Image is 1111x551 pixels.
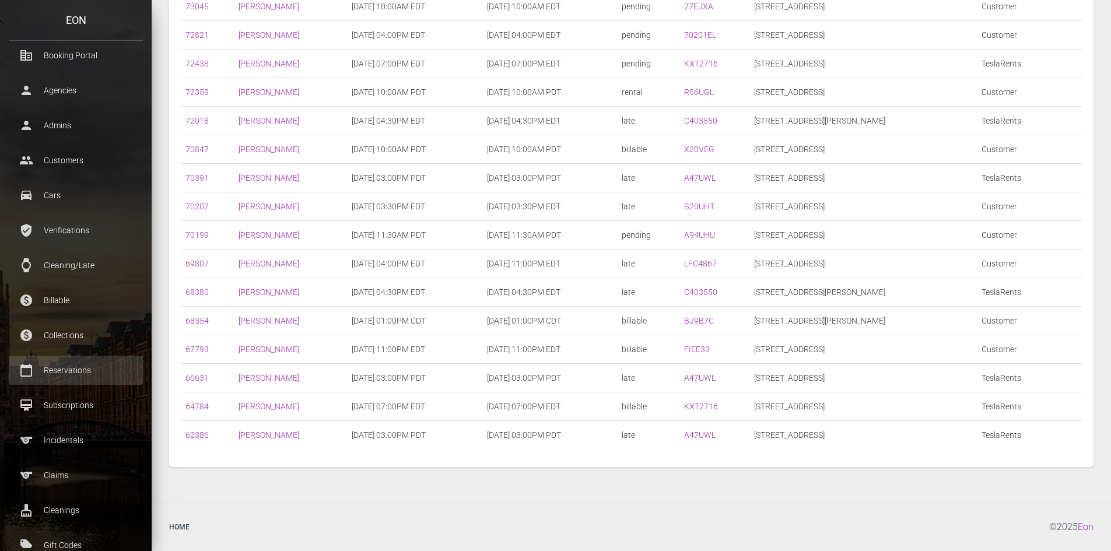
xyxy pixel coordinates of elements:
a: Home [160,511,198,543]
td: [DATE] 03:00PM PDT [482,421,618,450]
a: [PERSON_NAME] [239,345,299,354]
td: TeslaRents [977,364,1082,392]
td: [STREET_ADDRESS] [749,50,977,78]
td: pending [617,50,679,78]
a: 62386 [185,430,209,440]
a: 70199 [185,230,209,240]
a: card_membership Subscriptions [9,391,143,420]
a: sports Incidentals [9,426,143,455]
a: B20UHT [684,202,714,211]
td: TeslaRents [977,392,1082,421]
a: person Agencies [9,76,143,105]
p: Cleaning/Late [17,257,134,274]
td: [STREET_ADDRESS] [749,335,977,364]
td: Customer [977,307,1082,335]
td: TeslaRents [977,421,1082,450]
td: TeslaRents [977,50,1082,78]
td: billable [617,335,679,364]
a: A47UWL [684,173,716,183]
a: 68380 [185,287,209,297]
td: [STREET_ADDRESS] [749,192,977,221]
td: TeslaRents [977,278,1082,307]
td: late [617,250,679,278]
td: [DATE] 04:30PM EDT [347,278,482,307]
td: [STREET_ADDRESS] [749,221,977,250]
a: paid Billable [9,286,143,315]
a: [PERSON_NAME] [239,202,299,211]
td: late [617,278,679,307]
td: late [617,421,679,450]
td: [DATE] 01:00PM CDT [347,307,482,335]
p: Reservations [17,362,134,379]
p: Booking Portal [17,47,134,64]
a: LFC4867 [684,259,717,268]
p: Agencies [17,82,134,99]
a: 72438 [185,59,209,68]
td: [DATE] 01:00PM CDT [482,307,618,335]
td: TeslaRents [977,164,1082,192]
td: pending [617,221,679,250]
p: Incidentals [17,431,134,449]
a: [PERSON_NAME] [239,116,299,125]
a: [PERSON_NAME] [239,30,299,40]
td: [DATE] 10:00AM PDT [482,135,618,164]
a: R56UGL [684,87,714,97]
p: Cleanings [17,501,134,519]
a: paid Collections [9,321,143,350]
td: Customer [977,250,1082,278]
td: [DATE] 07:00PM EDT [482,392,618,421]
p: Subscriptions [17,396,134,414]
td: [STREET_ADDRESS] [749,164,977,192]
a: 27EJXA [684,2,713,11]
td: [DATE] 07:00PM EDT [482,50,618,78]
td: [DATE] 10:00AM PDT [482,78,618,107]
td: [DATE] 03:00PM PDT [347,164,482,192]
a: [PERSON_NAME] [239,316,299,325]
a: [PERSON_NAME] [239,87,299,97]
a: 70391 [185,173,209,183]
a: [PERSON_NAME] [239,373,299,382]
td: billable [617,392,679,421]
td: TeslaRents [977,107,1082,135]
td: late [617,107,679,135]
a: [PERSON_NAME] [239,2,299,11]
a: A94UHU [684,230,715,240]
td: [DATE] 03:00PM PDT [347,421,482,450]
td: late [617,164,679,192]
a: 67793 [185,345,209,354]
p: Customers [17,152,134,169]
td: billable [617,135,679,164]
td: [STREET_ADDRESS] [749,78,977,107]
td: Customer [977,335,1082,364]
td: [DATE] 03:00PM PDT [482,164,618,192]
td: Customer [977,21,1082,50]
p: Billable [17,292,134,309]
td: Customer [977,192,1082,221]
a: 64784 [185,402,209,411]
td: pending [617,21,679,50]
p: Cars [17,187,134,204]
td: [STREET_ADDRESS][PERSON_NAME] [749,307,977,335]
td: [DATE] 04:30PM EDT [482,107,618,135]
td: rental [617,78,679,107]
a: [PERSON_NAME] [239,173,299,183]
td: Customer [977,135,1082,164]
td: [STREET_ADDRESS][PERSON_NAME] [749,278,977,307]
a: person Admins [9,111,143,140]
a: corporate_fare Booking Portal [9,41,143,70]
td: [DATE] 04:30PM EDT [482,278,618,307]
p: Admins [17,117,134,134]
a: KXT2716 [684,59,718,68]
td: [DATE] 07:00PM EDT [347,392,482,421]
td: [STREET_ADDRESS] [749,421,977,450]
a: FIEE33 [684,345,710,354]
a: people Customers [9,146,143,175]
a: [PERSON_NAME] [239,145,299,154]
a: cleaning_services Cleanings [9,496,143,525]
td: late [617,192,679,221]
a: sports Claims [9,461,143,490]
a: 72018 [185,116,209,125]
td: Customer [977,221,1082,250]
a: 70207 [185,202,209,211]
td: [DATE] 11:00PM EDT [482,250,618,278]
